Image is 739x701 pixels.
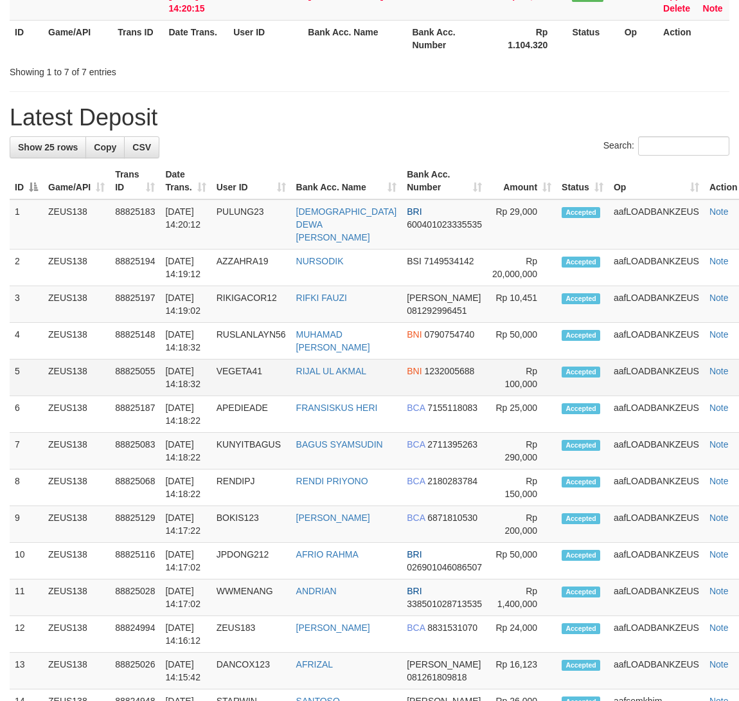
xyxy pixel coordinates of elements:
[211,163,291,199] th: User ID: activate to sort column ascending
[211,579,291,616] td: WWMENANG
[10,136,86,158] a: Show 25 rows
[663,3,690,14] a: Delete
[110,163,160,199] th: Trans ID: activate to sort column ascending
[43,360,110,396] td: ZEUS138
[296,206,397,242] a: [DEMOGRAPHIC_DATA] DEWA [PERSON_NAME]
[487,433,556,469] td: Rp 290,000
[407,562,482,572] span: Copy 026901046086507 to clipboard
[110,653,160,689] td: 88825026
[487,653,556,689] td: Rp 16,123
[296,439,383,450] a: BAGUS SYAMSUDIN
[427,403,477,413] span: Copy 7155118083 to clipboard
[10,105,729,131] h1: Latest Deposit
[407,329,422,340] span: BNI
[609,433,704,469] td: aafLOADBANKZEUS
[10,360,43,396] td: 5
[211,286,291,323] td: RIKIGACOR12
[112,20,163,57] th: Trans ID
[291,163,402,199] th: Bank Acc. Name: activate to sort column ascending
[658,20,729,57] th: Action
[110,250,160,286] td: 88825194
[160,506,211,543] td: [DATE] 14:17:22
[110,616,160,653] td: 88824994
[609,616,704,653] td: aafLOADBANKZEUS
[211,653,291,689] td: DANCOX123
[487,469,556,506] td: Rp 150,000
[407,476,425,486] span: BCA
[94,142,116,152] span: Copy
[110,506,160,543] td: 88825129
[609,286,704,323] td: aafLOADBANKZEUS
[43,469,110,506] td: ZEUS138
[609,396,704,433] td: aafLOADBANKZEUS
[407,513,425,523] span: BCA
[487,506,556,543] td: Rp 200,000
[110,396,160,433] td: 88825187
[10,20,43,57] th: ID
[211,469,291,506] td: RENDIPJ
[562,257,600,268] span: Accepted
[709,256,729,266] a: Note
[562,587,600,597] span: Accepted
[160,616,211,653] td: [DATE] 14:16:12
[296,403,378,413] a: FRANSISKUS HERI
[427,623,477,633] span: Copy 8831531070 to clipboard
[296,586,337,596] a: ANDRIAN
[556,163,609,199] th: Status: activate to sort column ascending
[609,506,704,543] td: aafLOADBANKZEUS
[562,440,600,451] span: Accepted
[562,513,600,524] span: Accepted
[609,360,704,396] td: aafLOADBANKZEUS
[487,616,556,653] td: Rp 24,000
[402,163,487,199] th: Bank Acc. Number: activate to sort column ascending
[709,329,729,340] a: Note
[709,403,729,413] a: Note
[487,323,556,360] td: Rp 50,000
[211,433,291,469] td: KUNYITBAGUS
[562,330,600,341] span: Accepted
[407,366,422,376] span: BNI
[709,206,729,217] a: Note
[407,672,467,682] span: Copy 081261809818 to clipboard
[427,476,477,486] span: Copy 2180283784 to clipboard
[228,20,303,57] th: User ID
[43,250,110,286] td: ZEUS138
[43,396,110,433] td: ZEUS138
[562,550,600,561] span: Accepted
[567,20,619,57] th: Status
[160,286,211,323] td: [DATE] 14:19:02
[407,293,481,303] span: [PERSON_NAME]
[10,199,43,250] td: 1
[160,360,211,396] td: [DATE] 14:18:32
[709,623,729,633] a: Note
[609,163,704,199] th: Op: activate to sort column ascending
[43,323,110,360] td: ZEUS138
[709,586,729,596] a: Note
[10,616,43,653] td: 12
[296,366,366,376] a: RIJAL UL AKMAL
[487,360,556,396] td: Rp 100,000
[562,207,600,218] span: Accepted
[110,286,160,323] td: 88825197
[562,660,600,671] span: Accepted
[296,293,347,303] a: RIFKI FAUZI
[407,403,425,413] span: BCA
[10,60,298,78] div: Showing 1 to 7 of 7 entries
[10,286,43,323] td: 3
[427,513,477,523] span: Copy 6871810530 to clipboard
[211,616,291,653] td: ZEUS183
[619,20,658,57] th: Op
[487,579,556,616] td: Rp 1,400,000
[110,433,160,469] td: 88825083
[709,659,729,669] a: Note
[132,142,151,152] span: CSV
[407,659,481,669] span: [PERSON_NAME]
[43,286,110,323] td: ZEUS138
[43,199,110,250] td: ZEUS138
[407,256,422,266] span: BSI
[562,403,600,414] span: Accepted
[160,469,211,506] td: [DATE] 14:18:22
[609,543,704,579] td: aafLOADBANKZEUS
[43,433,110,469] td: ZEUS138
[211,506,291,543] td: BOKIS123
